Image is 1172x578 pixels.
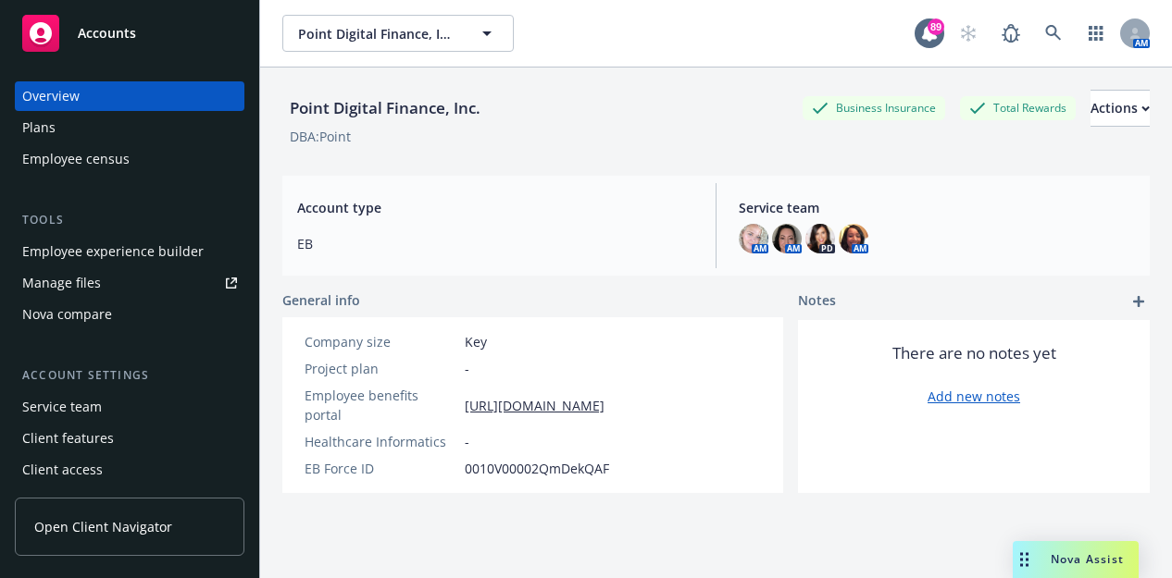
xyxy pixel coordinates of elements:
span: Account type [297,198,693,217]
img: photo [805,224,835,253]
div: Company size [305,332,457,351]
div: Point Digital Finance, Inc. [282,96,488,120]
div: Client features [22,424,114,453]
div: Tools [15,211,244,229]
a: Overview [15,81,244,111]
a: Client access [15,455,244,485]
span: Service team [739,198,1135,217]
div: Account settings [15,366,244,385]
button: Nova Assist [1013,541,1139,578]
span: General info [282,290,360,310]
span: Point Digital Finance, Inc. [298,24,458,43]
div: Nova compare [22,300,112,329]
div: EB Force ID [305,459,457,478]
span: - [465,359,469,378]
a: Add new notes [928,387,1020,406]
div: Manage files [22,268,101,298]
span: EB [297,234,693,253]
span: - [465,432,469,451]
div: Business Insurance [803,96,945,119]
a: Accounts [15,7,244,59]
div: Client access [22,455,103,485]
div: Drag to move [1013,541,1036,578]
a: Service team [15,392,244,422]
a: add [1128,290,1150,313]
span: 0010V00002QmDekQAF [465,459,609,478]
a: Report a Bug [992,15,1029,52]
div: Overview [22,81,80,111]
span: Accounts [78,26,136,41]
div: Service team [22,392,102,422]
div: Healthcare Informatics [305,432,457,451]
span: Key [465,332,487,351]
div: Total Rewards [960,96,1076,119]
a: Search [1035,15,1072,52]
div: Employee census [22,144,130,174]
img: photo [739,224,768,253]
a: Client features [15,424,244,453]
a: Switch app [1078,15,1115,52]
button: Point Digital Finance, Inc. [282,15,514,52]
div: Actions [1091,91,1150,126]
div: Employee benefits portal [305,386,457,424]
a: [URL][DOMAIN_NAME] [465,396,605,415]
div: 89 [928,18,944,35]
img: photo [839,224,868,253]
span: There are no notes yet [892,342,1056,364]
div: Employee experience builder [22,237,204,266]
a: Employee experience builder [15,237,244,266]
a: Manage files [15,268,244,298]
div: Plans [22,113,56,142]
button: Actions [1091,90,1150,127]
span: Nova Assist [1051,551,1124,567]
img: photo [772,224,802,253]
a: Employee census [15,144,244,174]
span: Open Client Navigator [34,517,172,536]
div: Project plan [305,359,457,378]
a: Start snowing [950,15,987,52]
span: Notes [798,290,836,313]
div: DBA: Point [290,127,351,146]
a: Nova compare [15,300,244,329]
a: Plans [15,113,244,142]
